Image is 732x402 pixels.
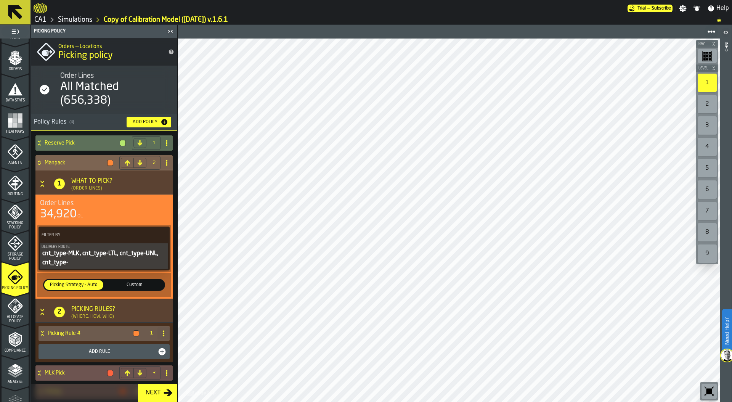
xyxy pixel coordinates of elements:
[43,279,104,291] label: button-switch-multi-Picking Strategy - Auto
[32,29,165,34] div: Picking Policy
[2,98,29,103] span: Data Stats
[71,305,115,314] div: Picking Rules?
[148,331,154,336] span: 1
[46,281,102,288] span: Picking Strategy - Auto
[104,16,228,24] a: link-to-/wh/i/76e2a128-1b54-4d66-80d4-05ae4c277723/simulations/d996bb03-f64d-4580-a5a1-a17edf490a08
[2,252,29,261] span: Storage Policy
[151,370,157,376] span: 3
[637,6,646,11] span: Trial
[45,370,104,376] h4: MLK Pick
[77,214,83,219] span: OL
[58,16,92,24] a: link-to-/wh/i/76e2a128-1b54-4d66-80d4-05ae4c277723
[31,25,177,38] header: Picking Policy
[696,48,718,64] div: button-toolbar-undefined
[31,114,177,131] h3: title-section-[object Object]
[2,293,29,324] li: menu Allocate Policy
[697,66,710,71] span: Level
[704,4,732,13] label: button-toggle-Help
[628,5,673,12] a: link-to-/wh/i/76e2a128-1b54-4d66-80d4-05ae4c277723/pricing/
[60,72,94,80] span: Order Lines
[2,106,29,136] li: menu Heatmaps
[700,382,718,400] div: button-toolbar-undefined
[151,160,157,166] span: 2
[71,314,114,319] div: (Where, How, Who)
[2,26,29,37] label: button-toggle-Toggle Full Menu
[696,40,718,48] button: button-
[2,315,29,323] span: Allocate Policy
[42,349,157,354] div: Add Rule
[2,380,29,384] span: Analyse
[40,243,168,269] div: PolicyFilterItem-Delivery Route
[71,186,102,191] div: (Order Lines)
[2,231,29,261] li: menu Storage Policy
[696,222,718,243] div: button-toolbar-undefined
[130,119,161,125] div: Add Policy
[676,5,690,12] label: button-toggle-Settings
[2,74,29,105] li: menu Data Stats
[2,325,29,355] li: menu Compliance
[698,180,717,199] div: 6
[698,223,717,241] div: 8
[696,136,718,158] div: button-toolbar-undefined
[723,310,731,352] label: Need Help?
[69,120,74,125] span: ( 4 )
[35,299,173,323] h3: title-section-[object Object]
[60,72,171,80] div: Title
[40,199,168,207] div: Title
[151,140,157,146] span: 1
[143,388,164,397] div: Next
[2,356,29,386] li: menu Analyse
[698,244,717,263] div: 9
[2,161,29,165] span: Agents
[698,138,717,156] div: 4
[58,50,113,62] span: Picking policy
[39,308,49,316] button: Button-[object Object]-open
[60,80,171,108] div: All Matched (656,338)
[31,38,177,66] div: title-Picking policy
[696,158,718,179] div: button-toolbar-undefined
[35,365,116,381] div: MLK Pick
[44,280,103,290] div: thumb
[165,27,176,36] label: button-toggle-Close me
[2,43,29,74] li: menu Orders
[698,116,717,135] div: 3
[2,221,29,230] span: Stacking Policy
[104,279,165,291] label: button-switch-multi-Custom
[39,180,49,188] button: Button-[object Object]-open
[55,179,64,188] span: 1
[697,42,710,46] span: Bay
[55,307,64,317] span: 2
[127,117,171,127] button: button-Add Policy
[34,15,729,24] nav: Breadcrumb
[696,93,718,115] div: button-toolbar-undefined
[40,207,77,221] div: 34,920
[698,159,717,177] div: 5
[696,179,718,200] div: button-toolbar-undefined
[698,95,717,113] div: 2
[720,25,732,402] header: Info
[39,344,170,359] button: button-Add Rule
[696,72,718,93] div: button-toolbar-undefined
[652,6,671,11] span: Subscribe
[39,326,142,341] div: Picking Rule #
[696,64,718,72] button: button-
[647,6,650,11] span: —
[2,199,29,230] li: menu Stacking Policy
[696,243,718,264] div: button-toolbar-undefined
[42,245,167,249] div: Delivery Route:
[48,330,130,336] h4: Picking Rule #
[42,249,167,267] div: cnt_type-MLK, cnt_type-LTL, cnt_type-UNL, cnt_type-
[716,4,729,13] span: Help
[2,262,29,293] li: menu Picking Policy
[40,231,154,239] label: Filter By
[34,117,120,127] div: Policy Rules
[2,137,29,167] li: menu Agents
[698,202,717,220] div: 7
[35,170,173,195] h3: title-section-[object Object]
[40,243,168,269] button: Delivery Route:cnt_type-MLK, cnt_type-LTL, cnt_type-UNL, cnt_type-
[696,200,718,222] div: button-toolbar-undefined
[40,199,74,207] span: Order Lines
[45,140,117,146] h4: Reserve Pick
